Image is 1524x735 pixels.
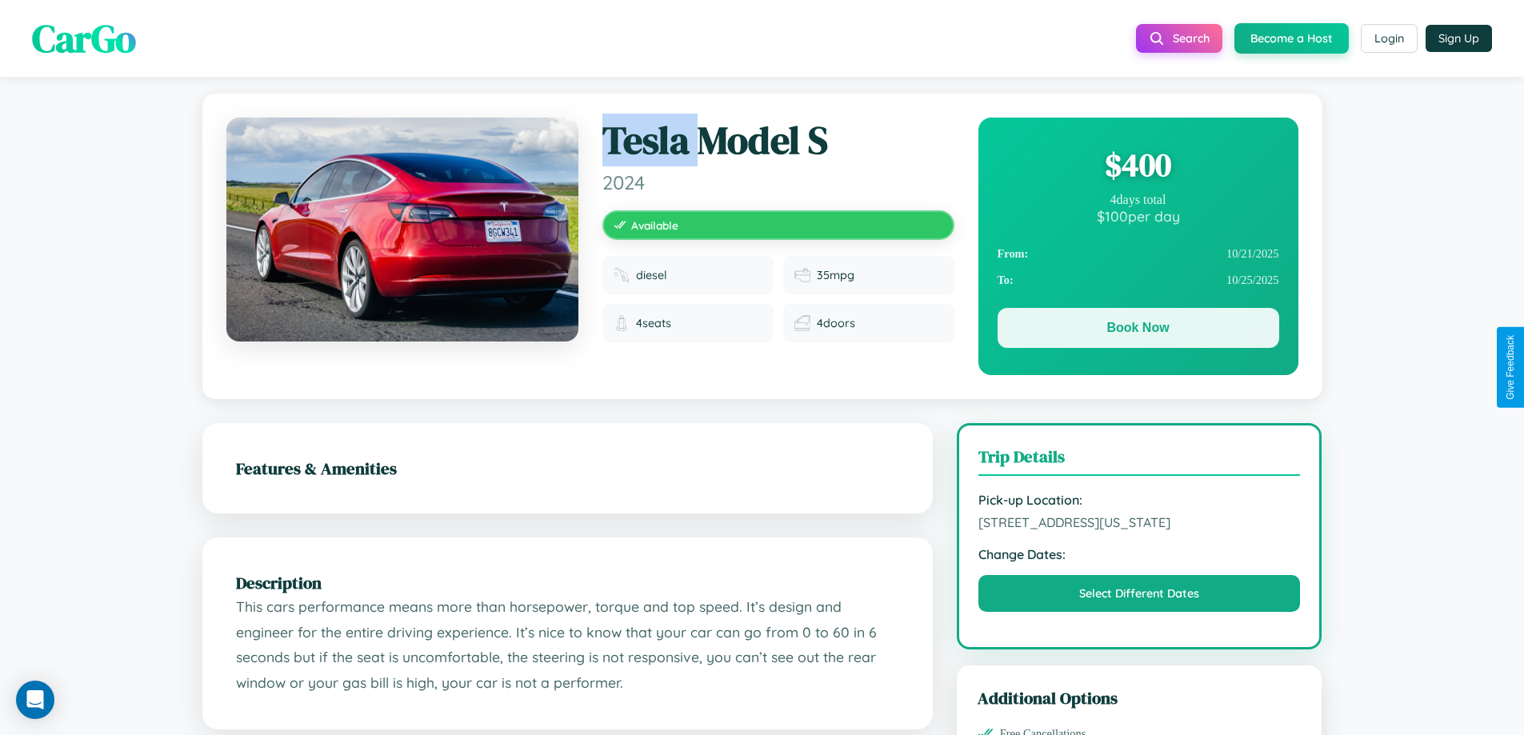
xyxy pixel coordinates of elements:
[978,492,1301,508] strong: Pick-up Location:
[978,514,1301,530] span: [STREET_ADDRESS][US_STATE]
[1361,24,1418,53] button: Login
[602,118,954,164] h1: Tesla Model S
[817,268,854,282] span: 35 mpg
[794,315,810,331] img: Doors
[16,681,54,719] div: Open Intercom Messenger
[1173,31,1210,46] span: Search
[236,457,899,480] h2: Features & Amenities
[998,274,1014,287] strong: To:
[614,267,630,283] img: Fuel type
[998,241,1279,267] div: 10 / 21 / 2025
[1136,24,1222,53] button: Search
[631,218,678,232] span: Available
[636,316,671,330] span: 4 seats
[636,268,667,282] span: diesel
[998,247,1029,261] strong: From:
[1234,23,1349,54] button: Become a Host
[236,571,899,594] h2: Description
[978,546,1301,562] strong: Change Dates:
[998,143,1279,186] div: $ 400
[1426,25,1492,52] button: Sign Up
[978,686,1302,709] h3: Additional Options
[998,207,1279,225] div: $ 100 per day
[998,193,1279,207] div: 4 days total
[998,308,1279,348] button: Book Now
[978,445,1301,476] h3: Trip Details
[602,170,954,194] span: 2024
[614,315,630,331] img: Seats
[32,12,136,65] span: CarGo
[226,118,578,342] img: Tesla Model S 2024
[1505,335,1516,400] div: Give Feedback
[236,594,899,696] p: This cars performance means more than horsepower, torque and top speed. It’s design and engineer ...
[817,316,855,330] span: 4 doors
[998,267,1279,294] div: 10 / 25 / 2025
[794,267,810,283] img: Fuel efficiency
[978,575,1301,612] button: Select Different Dates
